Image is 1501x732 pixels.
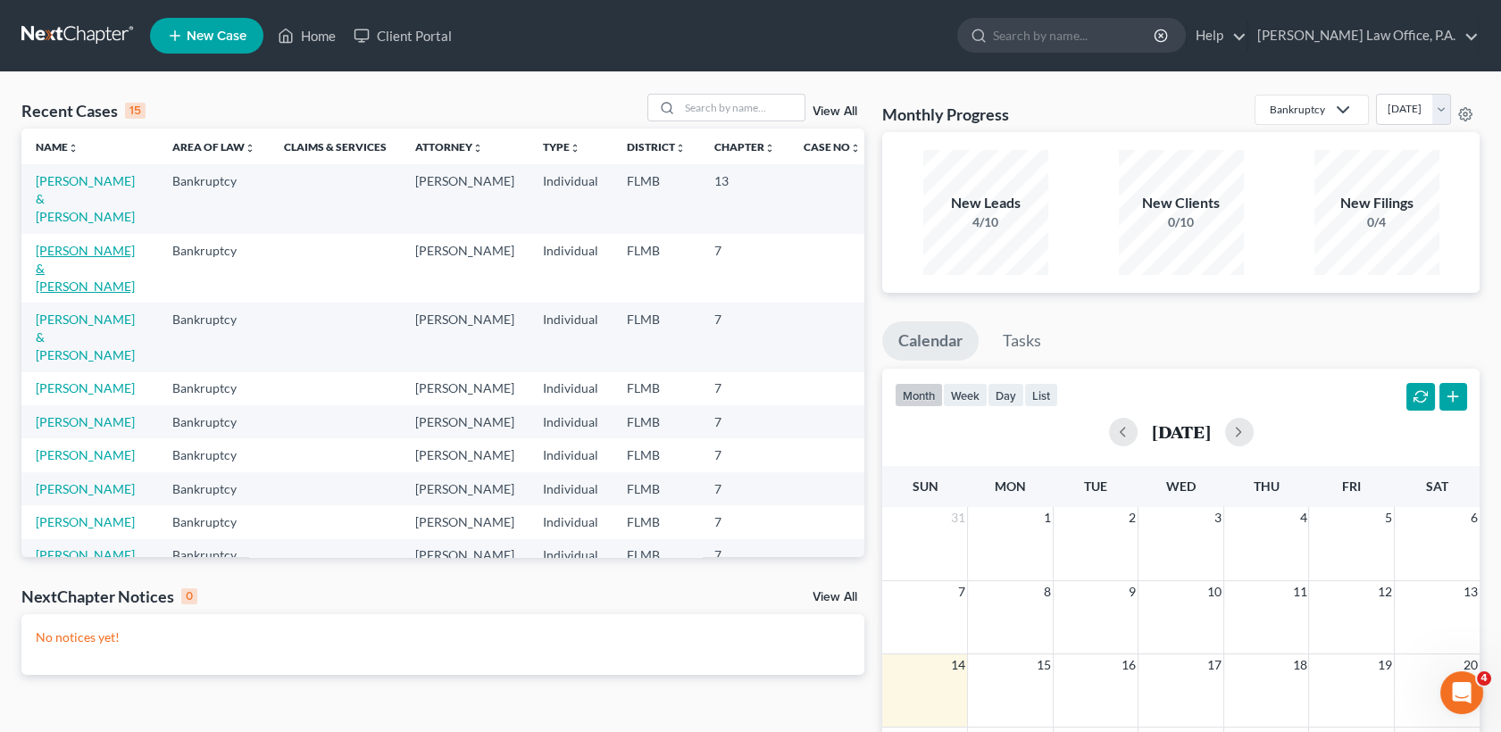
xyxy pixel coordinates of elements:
[949,654,967,676] span: 14
[529,303,613,371] td: Individual
[529,405,613,438] td: Individual
[804,140,861,154] a: Case Nounfold_more
[158,164,270,233] td: Bankruptcy
[882,321,979,361] a: Calendar
[36,628,850,646] p: No notices yet!
[680,95,805,121] input: Search by name...
[401,372,529,405] td: [PERSON_NAME]
[700,372,789,405] td: 7
[1042,581,1053,603] span: 8
[923,193,1048,213] div: New Leads
[1248,20,1479,52] a: [PERSON_NAME] Law Office, P.A.
[613,234,700,303] td: FLMB
[158,472,270,505] td: Bankruptcy
[613,438,700,471] td: FLMB
[158,303,270,371] td: Bankruptcy
[988,383,1024,407] button: day
[813,591,857,603] a: View All
[700,472,789,505] td: 7
[923,213,1048,231] div: 4/10
[36,380,135,395] a: [PERSON_NAME]
[1297,507,1308,528] span: 4
[1119,213,1244,231] div: 0/10
[187,29,246,43] span: New Case
[529,234,613,303] td: Individual
[158,438,270,471] td: Bankruptcy
[1290,581,1308,603] span: 11
[529,438,613,471] td: Individual
[401,505,529,538] td: [PERSON_NAME]
[401,164,529,233] td: [PERSON_NAME]
[1120,654,1138,676] span: 16
[700,438,789,471] td: 7
[345,20,461,52] a: Client Portal
[1314,213,1439,231] div: 0/4
[529,472,613,505] td: Individual
[613,164,700,233] td: FLMB
[36,481,135,496] a: [PERSON_NAME]
[1342,478,1361,494] span: Fri
[1035,654,1053,676] span: 15
[1469,507,1480,528] span: 6
[36,312,135,362] a: [PERSON_NAME] & [PERSON_NAME]
[36,447,135,462] a: [PERSON_NAME]
[125,103,146,119] div: 15
[1127,507,1138,528] span: 2
[700,405,789,438] td: 7
[1187,20,1247,52] a: Help
[401,438,529,471] td: [PERSON_NAME]
[36,514,135,529] a: [PERSON_NAME]
[1383,507,1394,528] span: 5
[1213,507,1223,528] span: 3
[1290,654,1308,676] span: 18
[956,581,967,603] span: 7
[613,372,700,405] td: FLMB
[1477,671,1491,686] span: 4
[529,164,613,233] td: Individual
[1314,193,1439,213] div: New Filings
[850,143,861,154] i: unfold_more
[269,20,345,52] a: Home
[158,405,270,438] td: Bankruptcy
[613,303,700,371] td: FLMB
[472,143,483,154] i: unfold_more
[158,539,270,572] td: Bankruptcy
[1270,102,1325,117] div: Bankruptcy
[529,539,613,572] td: Individual
[570,143,580,154] i: unfold_more
[401,539,529,572] td: [PERSON_NAME]
[401,234,529,303] td: [PERSON_NAME]
[401,303,529,371] td: [PERSON_NAME]
[700,539,789,572] td: 7
[1042,507,1053,528] span: 1
[1166,478,1196,494] span: Wed
[700,505,789,538] td: 7
[36,140,79,154] a: Nameunfold_more
[401,405,529,438] td: [PERSON_NAME]
[529,505,613,538] td: Individual
[613,405,700,438] td: FLMB
[21,100,146,121] div: Recent Cases
[813,105,857,118] a: View All
[245,143,255,154] i: unfold_more
[529,372,613,405] td: Individual
[1376,654,1394,676] span: 19
[415,140,483,154] a: Attorneyunfold_more
[1084,478,1107,494] span: Tue
[993,19,1156,52] input: Search by name...
[1152,422,1211,441] h2: [DATE]
[68,143,79,154] i: unfold_more
[613,505,700,538] td: FLMB
[1205,654,1223,676] span: 17
[764,143,775,154] i: unfold_more
[1127,581,1138,603] span: 9
[613,539,700,572] td: FLMB
[36,173,135,224] a: [PERSON_NAME] & [PERSON_NAME]
[543,140,580,154] a: Typeunfold_more
[158,372,270,405] td: Bankruptcy
[613,472,700,505] td: FLMB
[943,383,988,407] button: week
[700,234,789,303] td: 7
[913,478,938,494] span: Sun
[627,140,686,154] a: Districtunfold_more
